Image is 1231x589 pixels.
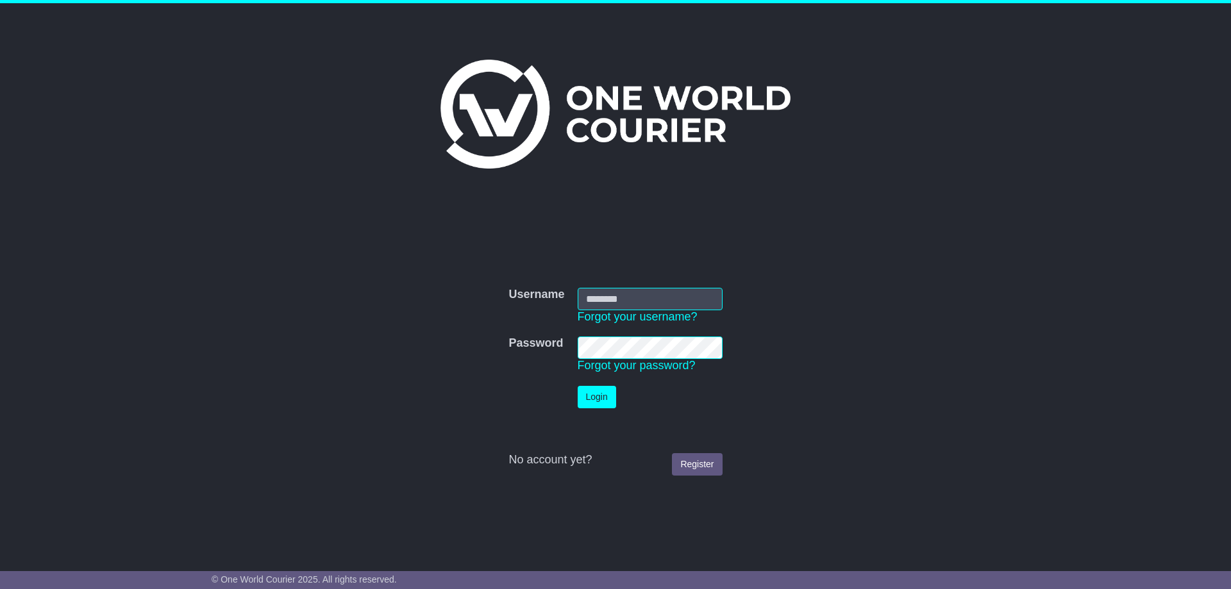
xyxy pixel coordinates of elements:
a: Forgot your username? [578,310,698,323]
label: Username [508,288,564,302]
button: Login [578,386,616,408]
a: Register [672,453,722,476]
a: Forgot your password? [578,359,696,372]
img: One World [440,60,791,169]
div: No account yet? [508,453,722,467]
span: © One World Courier 2025. All rights reserved. [212,574,397,585]
label: Password [508,336,563,351]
